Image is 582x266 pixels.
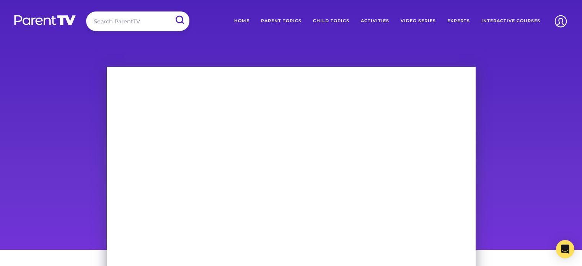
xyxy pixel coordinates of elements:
[556,240,574,258] div: Open Intercom Messenger
[86,11,189,31] input: Search ParentTV
[255,11,307,31] a: Parent Topics
[476,11,546,31] a: Interactive Courses
[551,11,571,31] img: Account
[442,11,476,31] a: Experts
[228,11,255,31] a: Home
[395,11,442,31] a: Video Series
[13,15,77,26] img: parenttv-logo-white.4c85aaf.svg
[307,11,355,31] a: Child Topics
[170,11,189,29] input: Submit
[355,11,395,31] a: Activities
